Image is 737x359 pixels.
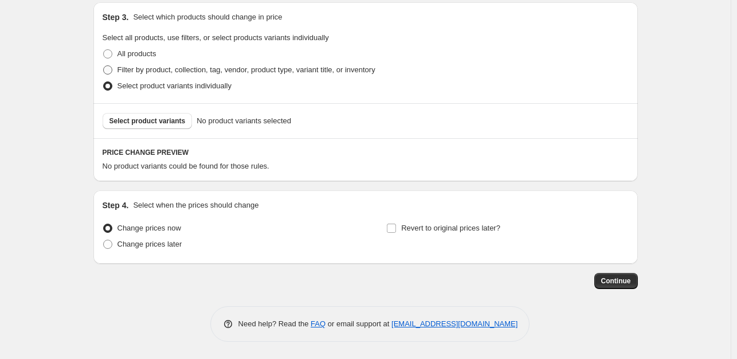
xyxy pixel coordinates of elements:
h2: Step 4. [103,200,129,211]
span: Change prices now [117,224,181,232]
span: Change prices later [117,240,182,248]
span: No product variants could be found for those rules. [103,162,269,170]
span: Select product variants individually [117,81,232,90]
span: No product variants selected [197,115,291,127]
a: FAQ [311,319,326,328]
h2: Step 3. [103,11,129,23]
span: Continue [601,276,631,286]
span: All products [117,49,156,58]
p: Select when the prices should change [133,200,258,211]
a: [EMAIL_ADDRESS][DOMAIN_NAME] [391,319,518,328]
button: Continue [594,273,638,289]
span: Need help? Read the [238,319,311,328]
span: or email support at [326,319,391,328]
h6: PRICE CHANGE PREVIEW [103,148,629,157]
span: Select all products, use filters, or select products variants individually [103,33,329,42]
span: Revert to original prices later? [401,224,500,232]
span: Select product variants [109,116,186,126]
button: Select product variants [103,113,193,129]
span: Filter by product, collection, tag, vendor, product type, variant title, or inventory [117,65,375,74]
p: Select which products should change in price [133,11,282,23]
